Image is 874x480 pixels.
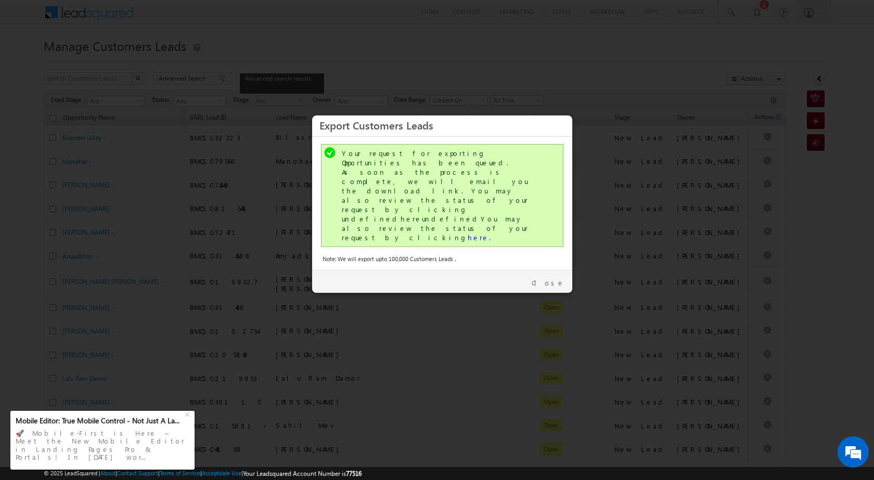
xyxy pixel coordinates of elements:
[100,470,115,476] a: About
[182,407,195,420] div: +
[202,470,241,476] a: Acceptable Use
[346,470,362,477] span: 77516
[44,469,362,478] span: © 2025 LeadSquared | | | | |
[468,233,489,242] a: here
[532,278,564,288] a: Close
[319,116,565,134] h3: Export Customers Leads
[16,416,183,425] div: Mobile Editor: True Mobile Control - Not Just A La...
[117,470,158,476] a: Contact Support
[323,254,562,264] div: Note: We will export upto 100,000 Customers Leads .
[160,470,200,476] a: Terms of Service
[16,426,189,464] div: 🚀 Mobile-First is Here – Meet the New Mobile Editor in Landing Pages Pro & Portals! In [DATE] wor...
[342,149,545,242] div: Your request for exporting Opportunities has been queued. As soon as the process is complete, we ...
[243,470,362,477] span: Your Leadsquared Account Number is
